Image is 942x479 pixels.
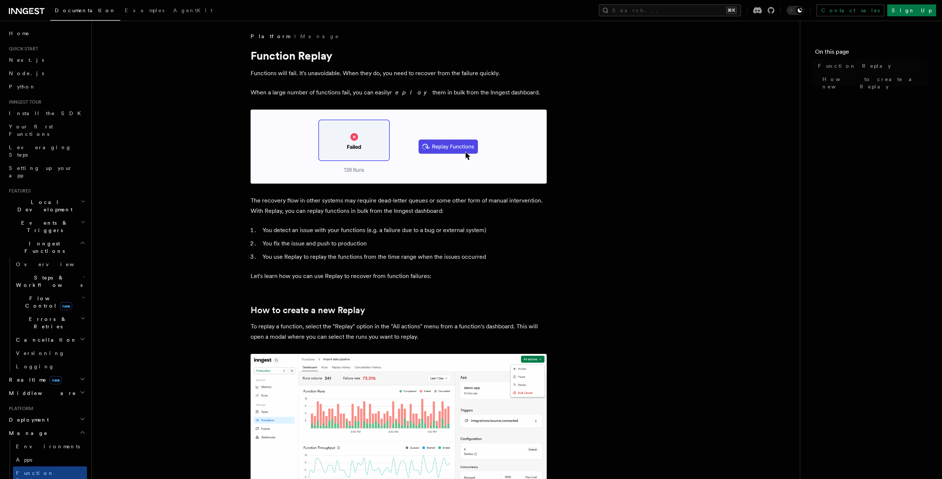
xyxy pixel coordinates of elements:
[6,426,87,440] button: Manage
[13,453,87,466] a: Apps
[9,30,30,37] span: Home
[599,4,741,16] button: Search...⌘K
[251,49,547,62] h1: Function Replay
[6,99,41,105] span: Inngest tour
[169,2,217,20] a: AgentKit
[13,258,87,271] a: Overview
[13,271,87,292] button: Steps & Workflows
[260,238,547,249] li: You fix the issue and push to production
[6,216,87,237] button: Events & Triggers
[125,7,164,13] span: Examples
[251,321,547,342] p: To replay a function, select the "Replay" option in the "All actions" menu from a function's dash...
[251,87,547,98] p: When a large number of functions fail, you can easily them in bulk from the Inngest dashboard.
[251,110,547,184] img: Relay graphic
[6,107,87,120] a: Install the SDK
[6,27,87,40] a: Home
[818,62,891,70] span: Function Replay
[16,261,92,267] span: Overview
[6,416,49,423] span: Deployment
[6,258,87,373] div: Inngest Functions
[6,429,48,437] span: Manage
[13,333,87,346] button: Cancellation
[260,225,547,235] li: You detect an issue with your functions (e.g. a failure due to a bug or external system)
[251,271,547,281] p: Let's learn how you can use Replay to recover from function failures:
[9,110,86,116] span: Install the SDK
[6,46,38,52] span: Quick start
[887,4,936,16] a: Sign Up
[16,457,32,463] span: Apps
[6,141,87,161] a: Leveraging Steps
[50,376,62,384] span: new
[120,2,169,20] a: Examples
[6,195,87,216] button: Local Development
[9,84,36,90] span: Python
[819,73,927,93] a: How to create a new Replay
[815,47,927,59] h4: On this page
[9,70,44,76] span: Node.js
[251,68,547,78] p: Functions will fail. It's unavoidable. When they do, you need to recover from the failure quickly.
[822,76,927,90] span: How to create a new Replay
[13,360,87,373] a: Logging
[390,89,432,96] em: replay
[6,237,87,258] button: Inngest Functions
[787,6,804,15] button: Toggle dark mode
[300,33,339,40] a: Manage
[13,440,87,453] a: Environments
[13,274,83,289] span: Steps & Workflows
[13,312,87,333] button: Errors & Retries
[260,252,547,262] li: You use Replay to replay the functions from the time range when the issues occurred
[16,350,65,356] span: Versioning
[50,2,120,21] a: Documentation
[173,7,212,13] span: AgentKit
[16,443,80,449] span: Environments
[9,124,53,137] span: Your first Functions
[251,195,547,216] p: The recovery flow in other systems may require dead-letter queues or some other form of manual in...
[6,373,87,386] button: Realtimenew
[251,33,290,40] span: Platform
[6,219,81,234] span: Events & Triggers
[6,161,87,182] a: Setting up your app
[13,346,87,360] a: Versioning
[6,198,81,213] span: Local Development
[6,406,33,412] span: Platform
[16,364,54,369] span: Logging
[6,376,62,383] span: Realtime
[9,57,44,63] span: Next.js
[6,188,31,194] span: Features
[251,305,365,315] a: How to create a new Replay
[13,315,80,330] span: Errors & Retries
[60,302,72,310] span: new
[6,120,87,141] a: Your first Functions
[6,53,87,67] a: Next.js
[13,295,81,309] span: Flow Control
[6,240,80,255] span: Inngest Functions
[6,67,87,80] a: Node.js
[815,59,927,73] a: Function Replay
[9,165,73,178] span: Setting up your app
[13,292,87,312] button: Flow Controlnew
[6,386,87,400] button: Middleware
[817,4,884,16] a: Contact sales
[13,336,77,344] span: Cancellation
[9,144,71,158] span: Leveraging Steps
[726,7,737,14] kbd: ⌘K
[55,7,116,13] span: Documentation
[6,413,87,426] button: Deployment
[6,80,87,93] a: Python
[6,389,76,397] span: Middleware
